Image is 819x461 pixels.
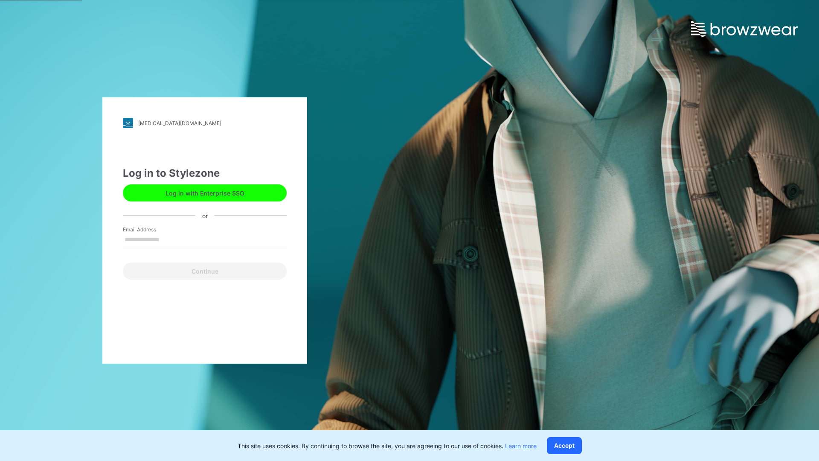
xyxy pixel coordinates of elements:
[123,118,287,128] a: [MEDICAL_DATA][DOMAIN_NAME]
[505,442,537,449] a: Learn more
[691,21,798,37] img: browzwear-logo.e42bd6dac1945053ebaf764b6aa21510.svg
[123,118,133,128] img: stylezone-logo.562084cfcfab977791bfbf7441f1a819.svg
[138,120,221,126] div: [MEDICAL_DATA][DOMAIN_NAME]
[123,184,287,201] button: Log in with Enterprise SSO
[195,211,215,220] div: or
[123,226,183,233] label: Email Address
[238,441,537,450] p: This site uses cookies. By continuing to browse the site, you are agreeing to our use of cookies.
[123,166,287,181] div: Log in to Stylezone
[547,437,582,454] button: Accept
